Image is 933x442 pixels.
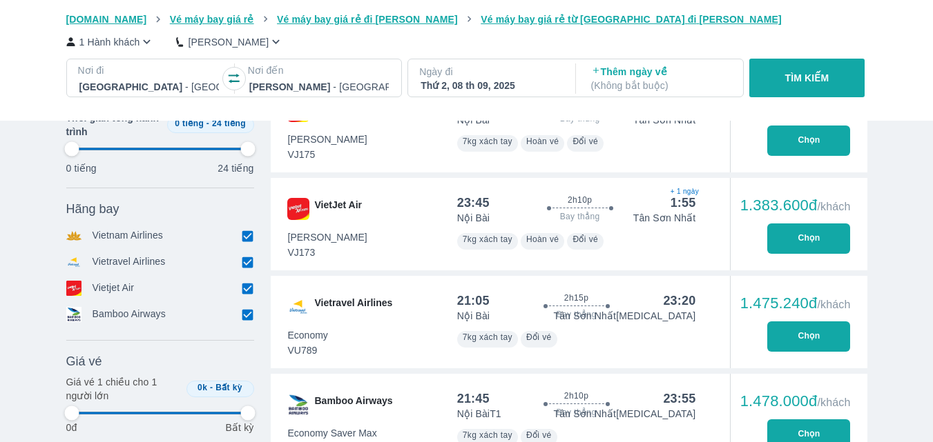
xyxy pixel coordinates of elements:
[248,63,390,77] p: Nơi đến
[457,194,490,211] div: 23:45
[419,65,561,79] p: Ngày đi
[66,421,77,434] p: 0đ
[287,296,309,318] img: VU
[554,309,696,323] p: Tân Sơn Nhất [MEDICAL_DATA]
[218,161,253,175] p: 24 tiếng
[633,211,696,225] p: Tân Sơn Nhất
[526,332,552,342] span: Đổi vé
[767,321,850,352] button: Chọn
[66,34,155,49] button: 1 Hành khách
[66,161,97,175] p: 0 tiếng
[315,198,362,220] span: VietJet Air
[463,234,512,244] span: 7kg xách tay
[671,186,696,197] span: + 1 ngày
[215,383,242,392] span: Bất kỳ
[554,407,696,421] p: Tân Sơn Nhất [MEDICAL_DATA]
[591,65,731,92] p: Thêm ngày về
[288,245,367,259] span: VJ173
[740,393,851,410] div: 1.478.000đ
[206,119,209,128] span: -
[817,201,850,212] span: /khách
[198,383,207,392] span: 0k
[315,296,393,318] span: Vietravel Airlines
[288,132,367,146] span: [PERSON_NAME]
[591,79,731,92] p: ( Không bắt buộc )
[93,254,166,270] p: Vietravel Airlines
[663,292,695,309] div: 23:20
[288,426,377,440] span: Economy Saver Max
[817,299,850,310] span: /khách
[210,383,213,392] span: -
[457,390,490,407] div: 21:45
[225,421,253,434] p: Bất kỳ
[176,34,283,49] button: [PERSON_NAME]
[288,343,328,357] span: VU789
[817,396,850,408] span: /khách
[526,234,559,244] span: Hoàn vé
[671,194,696,211] div: 1:55
[175,119,204,128] span: 0 tiếng
[767,223,850,254] button: Chọn
[564,292,588,303] span: 2h15p
[93,228,164,243] p: Vietnam Airlines
[740,295,851,312] div: 1.475.240đ
[785,71,829,85] p: TÌM KIẾM
[66,353,102,370] span: Giá vé
[66,201,119,217] span: Hãng bay
[170,14,254,25] span: Vé máy bay giá rẻ
[288,230,367,244] span: [PERSON_NAME]
[463,430,512,440] span: 7kg xách tay
[526,430,552,440] span: Đổi vé
[740,197,851,214] div: 1.383.600đ
[564,390,588,401] span: 2h10p
[212,119,246,128] span: 24 tiếng
[315,394,393,416] span: Bamboo Airways
[463,137,512,146] span: 7kg xách tay
[749,59,865,97] button: TÌM KIẾM
[79,35,140,49] p: 1 Hành khách
[66,12,867,26] nav: breadcrumb
[287,394,309,416] img: QH
[287,198,309,220] img: VJ
[526,137,559,146] span: Hoàn vé
[573,137,598,146] span: Đổi vé
[66,375,181,403] p: Giá vé 1 chiều cho 1 người lớn
[457,211,490,225] p: Nội Bài
[288,148,367,161] span: VJ175
[421,79,560,92] div: Thứ 2, 08 th 09, 2025
[463,332,512,342] span: 7kg xách tay
[457,407,501,421] p: Nội Bài T1
[767,125,850,156] button: Chọn
[93,281,135,296] p: Vietjet Air
[277,14,458,25] span: Vé máy bay giá rẻ đi [PERSON_NAME]
[66,111,162,139] span: Thời gian tổng hành trình
[93,307,166,322] p: Bamboo Airways
[481,14,782,25] span: Vé máy bay giá rẻ từ [GEOGRAPHIC_DATA] đi [PERSON_NAME]
[78,63,220,77] p: Nơi đi
[66,14,147,25] span: [DOMAIN_NAME]
[663,390,695,407] div: 23:55
[457,292,490,309] div: 21:05
[457,309,490,323] p: Nội Bài
[573,234,598,244] span: Đổi vé
[188,35,269,49] p: [PERSON_NAME]
[568,194,592,205] span: 2h10p
[288,328,328,342] span: Economy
